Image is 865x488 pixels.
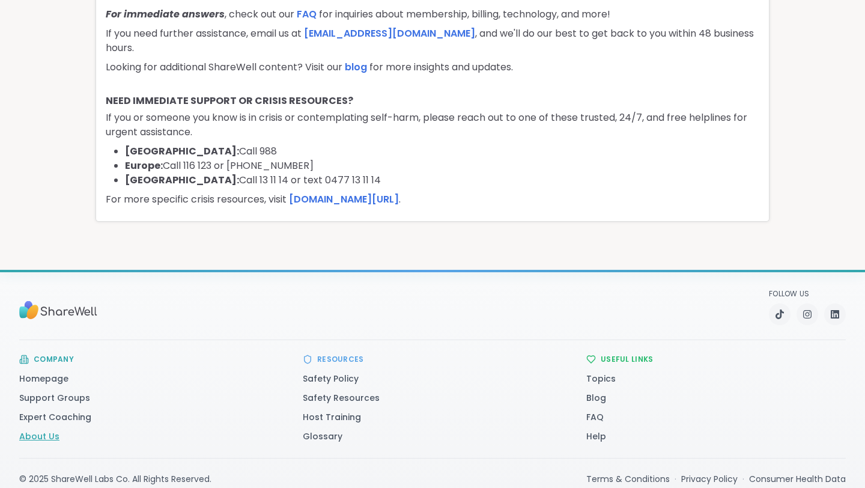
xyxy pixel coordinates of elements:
a: Terms & Conditions [586,473,670,485]
a: Consumer Health Data [749,473,846,485]
a: Support Groups [19,392,90,404]
a: Safety Policy [303,373,359,385]
h3: Company [34,355,74,364]
a: LinkedIn [824,303,846,325]
a: Expert Coaching [19,411,91,423]
a: Privacy Policy [681,473,738,485]
a: [DOMAIN_NAME][URL] [289,192,399,206]
b: [GEOGRAPHIC_DATA]: [125,173,239,187]
a: Instagram [797,303,818,325]
h3: Resources [317,355,364,364]
a: Blog [586,392,606,404]
a: blog [345,60,367,74]
p: If you or someone you know is in crisis or contemplating self-harm, please reach out to one of th... [106,111,760,139]
h4: NEED IMMEDIATE SUPPORT OR CRISIS RESOURCES? [106,94,760,111]
a: FAQ [297,7,317,21]
b: [GEOGRAPHIC_DATA]: [125,144,239,158]
a: Glossary [303,430,342,442]
b: Europe: [125,159,163,172]
a: FAQ [586,411,604,423]
a: Host Training [303,411,361,423]
h3: Useful Links [601,355,654,364]
p: If you need further assistance, email us at , and we'll do our best to get back to you within 48 ... [106,26,760,55]
a: Topics [586,373,616,385]
p: For more specific crisis resources, visit . [106,192,760,207]
a: About Us [19,430,59,442]
a: [EMAIL_ADDRESS][DOMAIN_NAME] [304,26,475,40]
p: Follow Us [769,289,846,299]
img: Sharewell [19,295,97,325]
a: TikTok [769,303,791,325]
span: For immediate answers [106,7,225,21]
li: Call 13 11 14 or text 0477 13 11 14 [125,173,760,188]
a: Homepage [19,373,68,385]
a: Help [586,430,606,442]
span: · [742,473,744,485]
li: Call 988 [125,144,760,159]
li: Call 116 123 or [PHONE_NUMBER] [125,159,760,173]
div: © 2025 ShareWell Labs Co. All Rights Reserved. [19,473,211,485]
a: Safety Resources [303,392,380,404]
p: Looking for additional ShareWell content? Visit our for more insights and updates. [106,60,760,75]
span: · [675,473,676,485]
p: , check out our for inquiries about membership, billing, technology, and more! [106,7,760,22]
